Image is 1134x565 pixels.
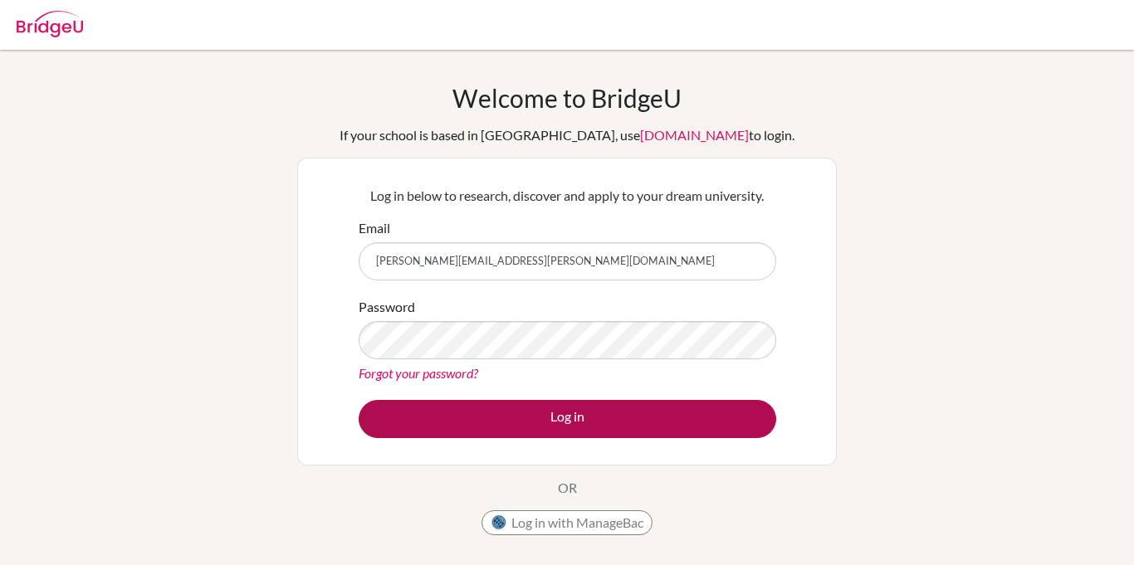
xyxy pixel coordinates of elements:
p: Log in below to research, discover and apply to your dream university. [359,186,776,206]
div: If your school is based in [GEOGRAPHIC_DATA], use to login. [340,125,794,145]
label: Email [359,218,390,238]
img: Bridge-U [17,11,83,37]
button: Log in [359,400,776,438]
h1: Welcome to BridgeU [452,83,682,113]
a: [DOMAIN_NAME] [640,127,749,143]
button: Log in with ManageBac [481,510,653,535]
p: OR [558,478,577,498]
a: Forgot your password? [359,365,478,381]
label: Password [359,297,415,317]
